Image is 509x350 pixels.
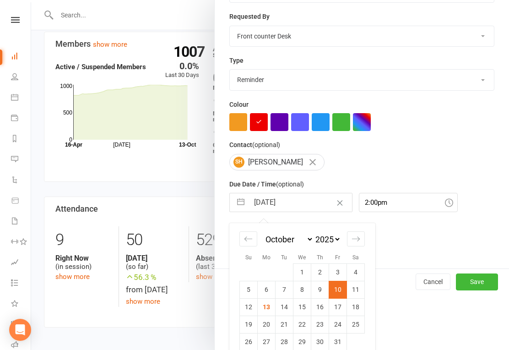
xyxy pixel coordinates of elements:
label: Email preferences [229,221,282,231]
a: Dashboard [11,47,32,67]
a: What's New [11,294,32,315]
label: Contact [229,140,280,150]
a: Product Sales [11,191,32,212]
div: [PERSON_NAME] [229,154,325,170]
td: Thursday, October 23, 2025 [311,316,329,333]
td: Saturday, October 18, 2025 [347,298,365,316]
td: Tuesday, October 14, 2025 [276,298,293,316]
td: Wednesday, October 8, 2025 [293,281,311,298]
a: Payments [11,109,32,129]
td: Wednesday, October 22, 2025 [293,316,311,333]
td: Tuesday, October 21, 2025 [276,316,293,333]
small: Mo [262,254,271,261]
label: Type [229,55,244,66]
button: Clear Date [332,194,348,211]
div: Move backward to switch to the previous month. [239,231,257,246]
td: Saturday, October 11, 2025 [347,281,365,298]
td: Sunday, October 12, 2025 [240,298,258,316]
td: Sunday, October 19, 2025 [240,316,258,333]
td: Monday, October 20, 2025 [258,316,276,333]
label: Colour [229,99,249,109]
small: We [298,254,306,261]
td: Tuesday, October 7, 2025 [276,281,293,298]
td: Wednesday, October 1, 2025 [293,263,311,281]
span: SH [233,157,244,168]
div: Open Intercom Messenger [9,319,31,341]
small: Tu [281,254,287,261]
small: (optional) [276,180,304,188]
small: (optional) [252,141,280,148]
small: Sa [352,254,359,261]
td: Friday, October 17, 2025 [329,298,347,316]
td: Saturday, October 4, 2025 [347,263,365,281]
a: Reports [11,129,32,150]
td: Friday, October 3, 2025 [329,263,347,281]
a: Calendar [11,88,32,109]
td: Sunday, October 5, 2025 [240,281,258,298]
label: Due Date / Time [229,179,304,189]
small: Fr [335,254,340,261]
a: People [11,67,32,88]
small: Th [317,254,323,261]
td: Selected. Friday, October 10, 2025 [329,281,347,298]
td: Friday, October 24, 2025 [329,316,347,333]
div: Move forward to switch to the next month. [347,231,365,246]
td: Thursday, October 16, 2025 [311,298,329,316]
td: Wednesday, October 15, 2025 [293,298,311,316]
td: Monday, October 13, 2025 [258,298,276,316]
td: Thursday, October 9, 2025 [311,281,329,298]
a: General attendance kiosk mode [11,315,32,335]
small: Su [245,254,252,261]
td: Thursday, October 2, 2025 [311,263,329,281]
label: Requested By [229,11,270,22]
button: Save [456,273,498,290]
a: Assessments [11,253,32,273]
button: Cancel [416,273,450,290]
td: Saturday, October 25, 2025 [347,316,365,333]
td: Monday, October 6, 2025 [258,281,276,298]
